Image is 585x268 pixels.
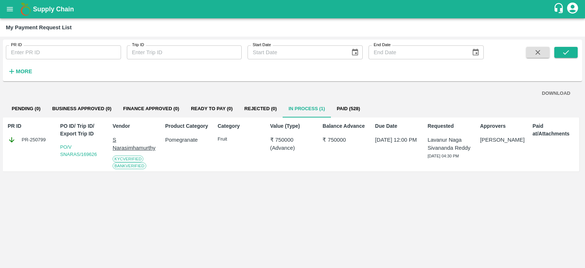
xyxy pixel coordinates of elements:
[6,45,121,59] input: Enter PR ID
[127,45,242,59] input: Enter Trip ID
[165,136,210,144] p: Pomegranate
[18,2,33,16] img: logo
[60,122,105,138] p: PO ID/ Trip ID/ Export Trip ID
[270,144,315,152] p: ( Advance )
[480,136,525,144] p: [PERSON_NAME]
[322,122,367,130] p: Balance Advance
[374,42,390,48] label: End Date
[132,42,144,48] label: Trip ID
[185,100,238,118] button: Ready To Pay (0)
[117,100,185,118] button: Finance Approved (0)
[322,136,367,144] p: ₹ 750000
[553,3,566,16] div: customer-support
[113,122,157,130] p: Vendor
[539,87,573,100] button: DOWNLOAD
[283,100,331,118] button: In Process (1)
[6,100,46,118] button: Pending (0)
[6,65,34,78] button: More
[113,136,157,152] p: S Narasimhamurthy
[165,122,210,130] p: Product Category
[11,42,22,48] label: PR ID
[1,1,18,18] button: open drawer
[248,45,345,59] input: Start Date
[16,68,32,74] strong: More
[270,122,315,130] p: Value (Type)
[566,1,579,17] div: account of current user
[238,100,283,118] button: Rejected (0)
[348,45,362,59] button: Choose date
[375,136,420,144] p: [DATE] 12:00 PM
[427,154,459,158] span: [DATE] 04:30 PM
[532,122,577,138] p: Paid at/Attachments
[113,163,146,169] span: Bank Verified
[270,136,315,144] p: ₹ 750000
[8,122,52,130] p: PR ID
[8,136,52,144] div: PR-250799
[33,4,553,14] a: Supply Chain
[253,42,271,48] label: Start Date
[469,45,483,59] button: Choose date
[6,23,72,32] div: My Payment Request List
[218,136,262,143] p: Fruit
[331,100,366,118] button: Paid (528)
[480,122,525,130] p: Approvers
[218,122,262,130] p: Category
[427,122,472,130] p: Requested
[369,45,466,59] input: End Date
[60,144,97,157] a: PO/V SNARAS/169626
[33,5,74,13] b: Supply Chain
[113,156,143,162] span: KYC Verified
[46,100,117,118] button: Business Approved (0)
[427,136,472,152] p: Lavanur Naga Sivananda Reddy
[375,122,420,130] p: Due Date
